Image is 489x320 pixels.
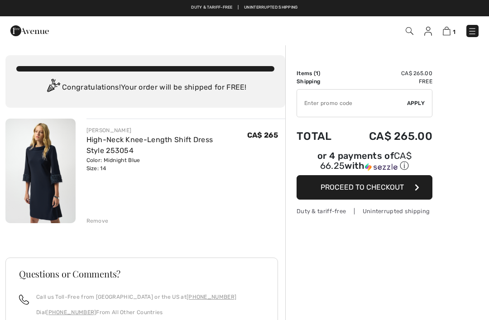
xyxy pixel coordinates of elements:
[443,25,455,36] a: 1
[16,79,274,97] div: Congratulations! Your order will be shipped for FREE!
[453,29,455,35] span: 1
[443,27,451,35] img: Shopping Bag
[316,70,318,76] span: 1
[187,294,236,300] a: [PHONE_NUMBER]
[407,99,425,107] span: Apply
[297,121,345,152] td: Total
[86,156,247,172] div: Color: Midnight Blue Size: 14
[297,175,432,200] button: Proceed to Checkout
[10,26,49,34] a: 1ère Avenue
[406,27,413,35] img: Search
[297,77,345,86] td: Shipping
[345,77,432,86] td: Free
[19,295,29,305] img: call
[86,135,213,155] a: High-Neck Knee-Length Shift Dress Style 253054
[424,27,432,36] img: My Info
[297,207,432,215] div: Duty & tariff-free | Uninterrupted shipping
[297,90,407,117] input: Promo code
[46,309,96,315] a: [PHONE_NUMBER]
[345,121,432,152] td: CA$ 265.00
[44,79,62,97] img: Congratulation2.svg
[19,269,264,278] h3: Questions or Comments?
[297,152,432,172] div: or 4 payments of with
[36,308,236,316] p: Dial From All Other Countries
[320,150,412,171] span: CA$ 66.25
[5,119,76,223] img: High-Neck Knee-Length Shift Dress Style 253054
[86,126,247,134] div: [PERSON_NAME]
[247,131,278,139] span: CA$ 265
[36,293,236,301] p: Call us Toll-Free from [GEOGRAPHIC_DATA] or the US at
[345,69,432,77] td: CA$ 265.00
[365,163,398,171] img: Sezzle
[10,22,49,40] img: 1ère Avenue
[321,183,404,191] span: Proceed to Checkout
[86,217,109,225] div: Remove
[297,152,432,175] div: or 4 payments ofCA$ 66.25withSezzle Click to learn more about Sezzle
[297,69,345,77] td: Items ( )
[468,27,477,36] img: Menu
